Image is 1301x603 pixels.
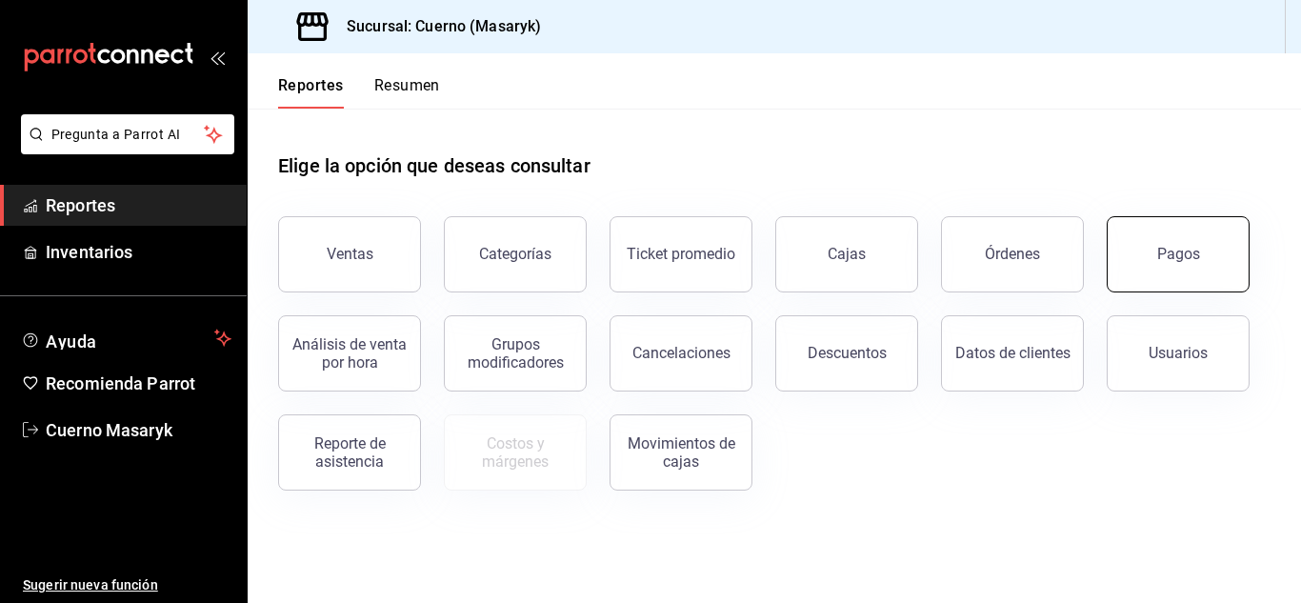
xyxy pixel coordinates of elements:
h1: Elige la opción que deseas consultar [278,151,590,180]
button: Ventas [278,216,421,292]
div: Descuentos [808,344,887,362]
button: Ticket promedio [610,216,752,292]
h3: Sucursal: Cuerno (Masaryk) [331,15,541,38]
span: Inventarios [46,239,231,265]
div: Ventas [327,245,373,263]
a: Pregunta a Parrot AI [13,138,234,158]
button: Datos de clientes [941,315,1084,392]
button: Análisis de venta por hora [278,315,421,392]
div: Órdenes [985,245,1040,263]
span: Sugerir nueva función [23,575,231,595]
span: Reportes [46,192,231,218]
button: Cajas [775,216,918,292]
button: Pagos [1107,216,1250,292]
div: Cajas [828,245,866,263]
button: Categorías [444,216,587,292]
div: Análisis de venta por hora [290,335,409,372]
span: Ayuda [46,327,207,350]
div: Costos y márgenes [456,434,574,471]
div: Datos de clientes [955,344,1071,362]
div: navigation tabs [278,76,440,109]
button: Usuarios [1107,315,1250,392]
button: Cancelaciones [610,315,752,392]
div: Reporte de asistencia [290,434,409,471]
button: Contrata inventarios para ver este reporte [444,414,587,491]
button: Pregunta a Parrot AI [21,114,234,154]
button: Resumen [374,76,440,109]
span: Recomienda Parrot [46,371,231,396]
button: Reporte de asistencia [278,414,421,491]
div: Cancelaciones [632,344,731,362]
button: Reportes [278,76,344,109]
span: Cuerno Masaryk [46,417,231,443]
button: Grupos modificadores [444,315,587,392]
div: Ticket promedio [627,245,735,263]
button: Órdenes [941,216,1084,292]
div: Usuarios [1149,344,1208,362]
span: Pregunta a Parrot AI [51,125,205,145]
button: open_drawer_menu [210,50,225,65]
button: Movimientos de cajas [610,414,752,491]
div: Pagos [1157,245,1200,263]
div: Movimientos de cajas [622,434,740,471]
div: Categorías [479,245,551,263]
div: Grupos modificadores [456,335,574,372]
button: Descuentos [775,315,918,392]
